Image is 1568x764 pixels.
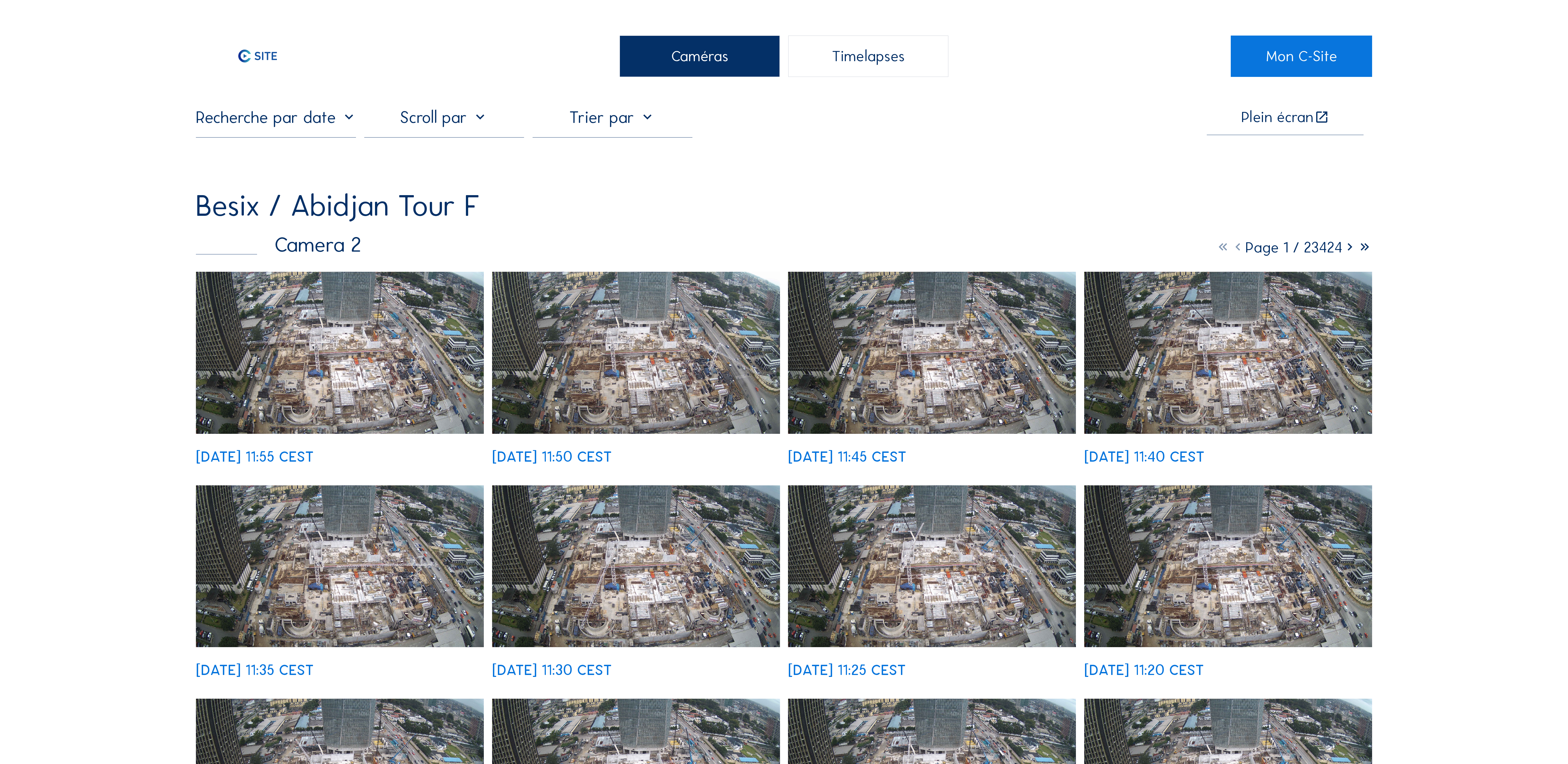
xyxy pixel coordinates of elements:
[1084,449,1205,464] div: [DATE] 11:40 CEST
[788,449,906,464] div: [DATE] 11:45 CEST
[196,36,319,77] img: C-SITE Logo
[1245,238,1342,256] span: Page 1 / 23424
[492,449,612,464] div: [DATE] 11:50 CEST
[492,272,780,434] img: image_53391968
[196,107,356,127] input: Recherche par date 󰅀
[620,36,779,77] div: Caméras
[1084,272,1372,434] img: image_53391585
[788,663,906,677] div: [DATE] 11:25 CEST
[196,234,361,255] div: Camera 2
[492,663,612,677] div: [DATE] 11:30 CEST
[196,663,314,677] div: [DATE] 11:35 CEST
[196,36,337,77] a: C-SITE Logo
[196,449,314,464] div: [DATE] 11:55 CEST
[196,272,484,434] img: image_53392063
[1241,110,1313,125] div: Plein écran
[492,485,780,647] img: image_53391339
[1231,36,1372,77] a: Mon C-Site
[788,272,1076,434] img: image_53391827
[788,485,1076,647] img: image_53391204
[1084,485,1372,647] img: image_53391110
[196,191,480,220] div: Besix / Abidjan Tour F
[196,485,484,647] img: image_53391473
[1084,663,1204,677] div: [DATE] 11:20 CEST
[788,36,948,77] div: Timelapses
